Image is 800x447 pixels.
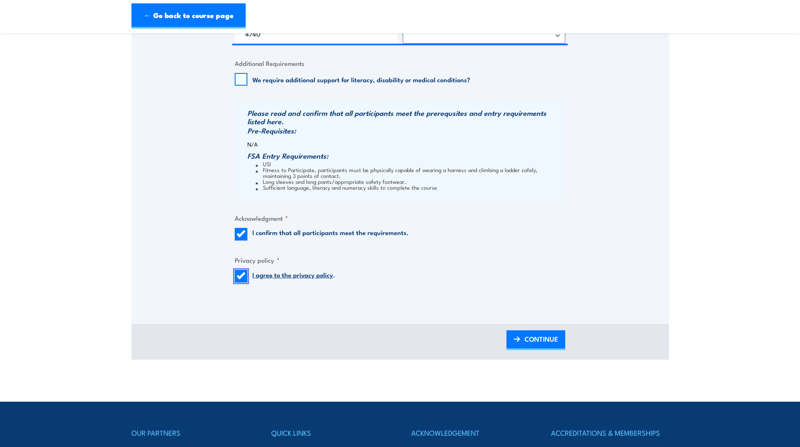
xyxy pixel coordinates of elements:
a: ← Go back to course page [131,3,246,29]
legend: Acknowledgment [235,213,288,223]
p: N/A [247,141,563,147]
li: Sufficient language, literacy and numeracy skills to complete the course [256,184,563,190]
label: We require additional support for literacy, disability or medical conditions? [252,75,470,84]
a: I agree to the privacy policy [252,270,333,279]
legend: Additional Requirements [235,58,304,68]
h3: FSA Entry Requirements: [247,152,563,160]
span: CONTINUE [525,328,558,350]
li: Fitness to Participate, participants must be physically capable of wearing a harness and climbing... [256,167,563,178]
li: USI [256,161,563,167]
h4: QUICK LINKS [271,427,389,439]
label: . [252,270,335,282]
label: I confirm that all participants meet the requirements. [252,228,409,240]
li: Long sleeves and long pants/appropriate safety footwear. [256,178,563,184]
h4: ACCREDITATIONS & MEMBERSHIPS [551,427,669,439]
h3: Please read and confirm that all participants meet the prerequsites and entry requirements listed... [247,109,563,125]
h4: OUR PARTNERS [131,427,249,439]
h3: Pre-Requisites: [247,126,563,135]
a: CONTINUE [506,330,565,350]
h4: ACKNOWLEDGEMENT [411,427,529,439]
legend: Privacy policy [235,255,280,265]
